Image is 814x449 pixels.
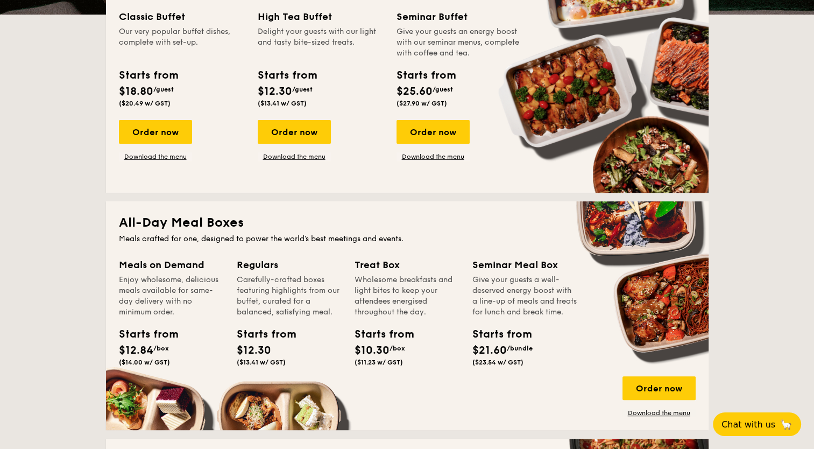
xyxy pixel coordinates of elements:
[472,257,577,272] div: Seminar Meal Box
[258,67,316,83] div: Starts from
[713,412,801,436] button: Chat with us🦙
[237,344,271,357] span: $12.30
[292,86,313,93] span: /guest
[237,275,342,318] div: Carefully-crafted boxes featuring highlights from our buffet, curated for a balanced, satisfying ...
[472,344,507,357] span: $21.60
[397,120,470,144] div: Order now
[355,275,459,318] div: Wholesome breakfasts and light bites to keep your attendees energised throughout the day.
[119,100,171,107] span: ($20.49 w/ GST)
[258,85,292,98] span: $12.30
[472,359,523,366] span: ($23.54 w/ GST)
[721,419,775,430] span: Chat with us
[258,9,384,24] div: High Tea Buffet
[258,152,331,161] a: Download the menu
[397,26,522,59] div: Give your guests an energy boost with our seminar menus, complete with coffee and tea.
[258,120,331,144] div: Order now
[622,409,696,417] a: Download the menu
[119,234,696,244] div: Meals crafted for one, designed to power the world's best meetings and events.
[237,326,285,342] div: Starts from
[397,9,522,24] div: Seminar Buffet
[397,152,470,161] a: Download the menu
[153,86,174,93] span: /guest
[397,67,455,83] div: Starts from
[397,85,433,98] span: $25.60
[397,100,447,107] span: ($27.90 w/ GST)
[355,326,403,342] div: Starts from
[258,26,384,59] div: Delight your guests with our light and tasty bite-sized treats.
[153,345,169,352] span: /box
[355,344,390,357] span: $10.30
[237,359,286,366] span: ($13.41 w/ GST)
[507,345,533,352] span: /bundle
[119,275,224,318] div: Enjoy wholesome, delicious meals available for same-day delivery with no minimum order.
[472,326,521,342] div: Starts from
[258,100,307,107] span: ($13.41 w/ GST)
[119,344,153,357] span: $12.84
[433,86,453,93] span: /guest
[119,9,245,24] div: Classic Buffet
[119,326,167,342] div: Starts from
[622,376,696,400] div: Order now
[119,120,192,144] div: Order now
[780,418,792,431] span: 🦙
[119,214,696,231] h2: All-Day Meal Boxes
[119,67,178,83] div: Starts from
[119,85,153,98] span: $18.80
[390,345,405,352] span: /box
[119,26,245,59] div: Our very popular buffet dishes, complete with set-up.
[237,257,342,272] div: Regulars
[355,359,403,366] span: ($11.23 w/ GST)
[119,152,192,161] a: Download the menu
[472,275,577,318] div: Give your guests a well-deserved energy boost with a line-up of meals and treats for lunch and br...
[119,359,170,366] span: ($14.00 w/ GST)
[355,257,459,272] div: Treat Box
[119,257,224,272] div: Meals on Demand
